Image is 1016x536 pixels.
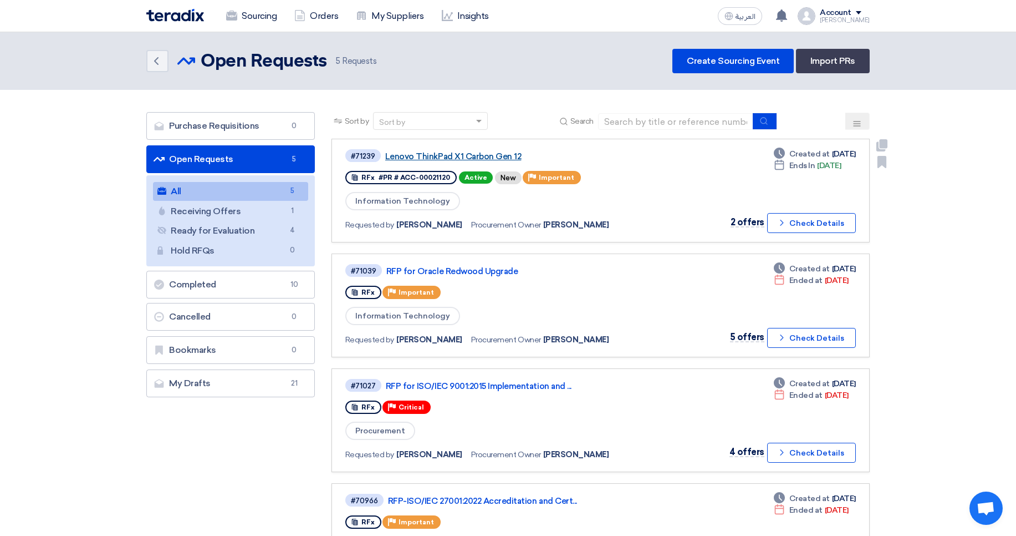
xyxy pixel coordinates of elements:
[789,390,823,401] span: Ended at
[672,49,794,73] a: Create Sourcing Event
[969,492,1003,525] a: Open chat
[789,263,830,275] span: Created at
[345,449,394,461] span: Requested by
[774,275,849,286] div: [DATE]
[385,151,662,161] a: Lenovo ThinkPad X1 Carbon Gen 12
[396,219,462,231] span: [PERSON_NAME]
[153,202,308,221] a: Receiving Offers
[153,241,308,260] a: Hold RFQs
[495,171,522,184] div: New
[345,219,394,231] span: Requested by
[774,504,849,516] div: [DATE]
[361,174,375,181] span: RFx
[286,205,299,217] span: 1
[379,117,405,128] div: Sort by
[767,443,856,463] button: Check Details
[386,381,663,391] a: RFP for ISO/IEC 9001:2015 Implementation and ...
[361,289,375,296] span: RFx
[789,160,815,171] span: Ends In
[153,182,308,201] a: All
[731,217,764,227] span: 2 offers
[798,7,815,25] img: profile_test.png
[351,153,375,160] div: #71239
[146,271,315,299] a: Completed10
[820,8,851,18] div: Account
[399,403,424,411] span: Critical
[729,447,764,457] span: 4 offers
[288,345,301,356] span: 0
[570,115,594,127] span: Search
[796,49,870,73] a: Import PRs
[789,148,830,160] span: Created at
[399,518,434,526] span: Important
[774,148,856,160] div: [DATE]
[396,334,462,346] span: [PERSON_NAME]
[774,263,856,275] div: [DATE]
[730,332,764,342] span: 5 offers
[345,307,460,325] span: Information Technology
[288,279,301,290] span: 10
[767,328,856,348] button: Check Details
[471,219,541,231] span: Procurement Owner
[361,403,375,411] span: RFx
[286,185,299,197] span: 5
[539,174,574,181] span: Important
[286,245,299,256] span: 0
[146,303,315,331] a: Cancelled0
[345,334,394,346] span: Requested by
[351,497,378,504] div: #70966
[285,4,347,28] a: Orders
[286,225,299,236] span: 4
[774,390,849,401] div: [DATE]
[774,493,856,504] div: [DATE]
[351,267,376,275] div: #71039
[471,334,541,346] span: Procurement Owner
[388,496,665,506] a: RFP-ISO/IEC 27001:2022 Accreditation and Cert...
[146,112,315,140] a: Purchase Requisitions0
[386,266,663,276] a: RFP for Oracle Redwood Upgrade
[471,449,541,461] span: Procurement Owner
[789,504,823,516] span: Ended at
[336,56,340,66] span: 5
[774,160,841,171] div: [DATE]
[217,4,285,28] a: Sourcing
[718,7,762,25] button: العربية
[345,115,369,127] span: Sort by
[789,275,823,286] span: Ended at
[345,422,415,440] span: Procurement
[399,289,434,296] span: Important
[336,55,377,68] span: Requests
[288,120,301,132] span: 0
[736,13,755,21] span: العربية
[820,17,870,23] div: [PERSON_NAME]
[543,449,609,461] span: [PERSON_NAME]
[288,311,301,322] span: 0
[351,382,376,390] div: #71027
[459,171,493,184] span: Active
[433,4,498,28] a: Insights
[379,174,450,181] span: #PR # ACC-00021120
[396,449,462,461] span: [PERSON_NAME]
[146,145,315,173] a: Open Requests5
[201,50,327,73] h2: Open Requests
[345,192,460,210] span: Information Technology
[347,4,432,28] a: My Suppliers
[288,154,301,165] span: 5
[789,378,830,390] span: Created at
[288,378,301,389] span: 21
[767,213,856,233] button: Check Details
[598,113,753,130] input: Search by title or reference number
[361,518,375,526] span: RFx
[774,378,856,390] div: [DATE]
[789,493,830,504] span: Created at
[543,219,609,231] span: [PERSON_NAME]
[153,221,308,240] a: Ready for Evaluation
[146,9,204,22] img: Teradix logo
[146,336,315,364] a: Bookmarks0
[146,370,315,397] a: My Drafts21
[543,334,609,346] span: [PERSON_NAME]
